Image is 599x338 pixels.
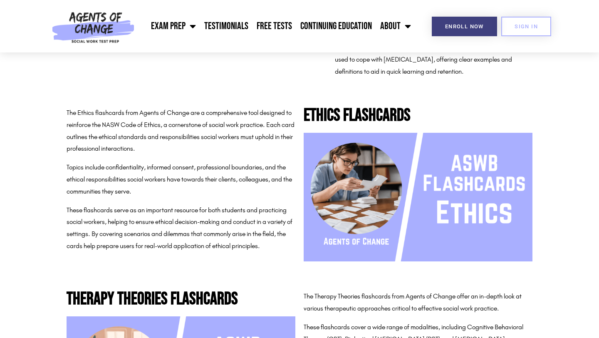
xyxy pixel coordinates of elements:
[67,204,295,252] p: These flashcards serve as an important resource for both students and practicing social workers, ...
[445,24,484,29] span: Enroll Now
[501,17,551,36] a: SIGN IN
[67,291,295,308] h2: Therapy Theories Flashcards
[67,162,295,197] p: Topics include confidentiality, informed consent, professional boundaries, and the ethical respon...
[376,16,415,37] a: About
[139,16,416,37] nav: Menu
[432,17,497,36] a: Enroll Now
[252,16,296,37] a: Free Tests
[200,16,252,37] a: Testimonials
[147,16,200,37] a: Exam Prep
[304,291,532,315] p: The Therapy Theories flashcards from Agents of Change offer an in-depth look at various therapeut...
[335,42,532,78] p: The explain psychological strategies used to cope with [MEDICAL_DATA], offering clear examples an...
[515,24,538,29] span: SIGN IN
[67,107,295,155] p: The Ethics flashcards from Agents of Change are a comprehensive tool designed to reinforce the NA...
[296,16,376,37] a: Continuing Education
[304,107,532,124] h2: Ethics Flashcards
